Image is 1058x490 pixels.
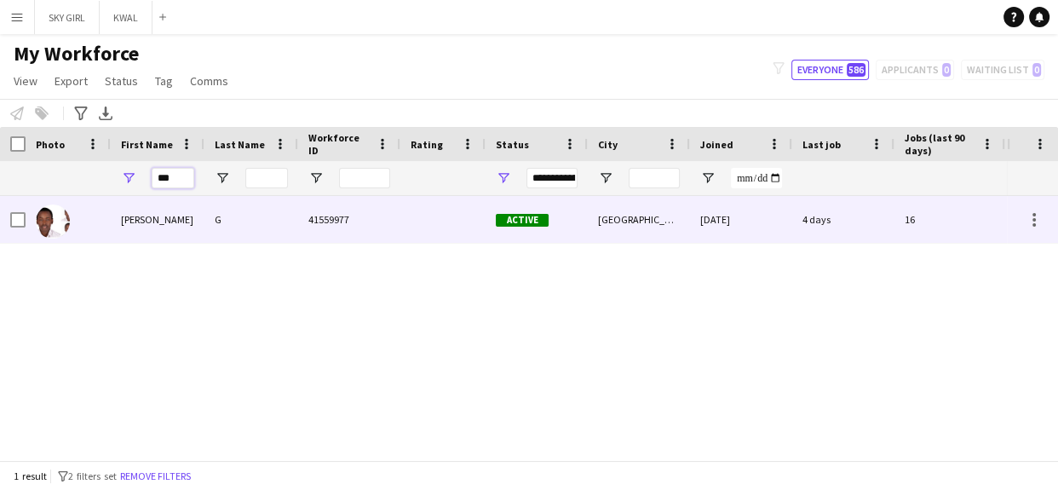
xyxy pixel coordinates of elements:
span: Status [496,138,529,151]
div: 4 days [792,196,894,243]
span: 586 [847,63,865,77]
div: 16 [894,196,1005,243]
div: G [204,196,298,243]
div: [PERSON_NAME] [111,196,204,243]
div: [GEOGRAPHIC_DATA] [588,196,690,243]
button: Open Filter Menu [700,170,716,186]
a: Status [98,70,145,92]
span: Rating [411,138,443,151]
button: Open Filter Menu [121,170,136,186]
input: City Filter Input [629,168,680,188]
button: Open Filter Menu [496,170,511,186]
span: My Workforce [14,41,139,66]
span: View [14,73,37,89]
span: Export [55,73,88,89]
img: Sir. George G [36,205,70,239]
button: Open Filter Menu [308,170,324,186]
button: KWAL [100,1,152,34]
input: Joined Filter Input [731,168,782,188]
input: Last Name Filter Input [245,168,288,188]
div: 41559977 [298,196,400,243]
button: Remove filters [117,467,194,486]
a: Comms [183,70,235,92]
button: SKY GIRL [35,1,100,34]
div: [DATE] [690,196,792,243]
a: Export [48,70,95,92]
button: Open Filter Menu [598,170,613,186]
span: First Name [121,138,173,151]
span: Last Name [215,138,265,151]
span: Jobs (last 90 days) [905,131,975,157]
span: Photo [36,138,65,151]
a: View [7,70,44,92]
span: 2 filters set [68,470,117,482]
span: Status [105,73,138,89]
app-action-btn: Advanced filters [71,103,91,124]
button: Everyone586 [791,60,869,80]
span: Comms [190,73,228,89]
span: Tag [155,73,173,89]
app-action-btn: Export XLSX [95,103,116,124]
span: City [598,138,618,151]
button: Open Filter Menu [215,170,230,186]
span: Active [496,214,549,227]
input: First Name Filter Input [152,168,194,188]
input: Workforce ID Filter Input [339,168,390,188]
span: Last job [802,138,841,151]
a: Tag [148,70,180,92]
span: Workforce ID [308,131,370,157]
span: Joined [700,138,733,151]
